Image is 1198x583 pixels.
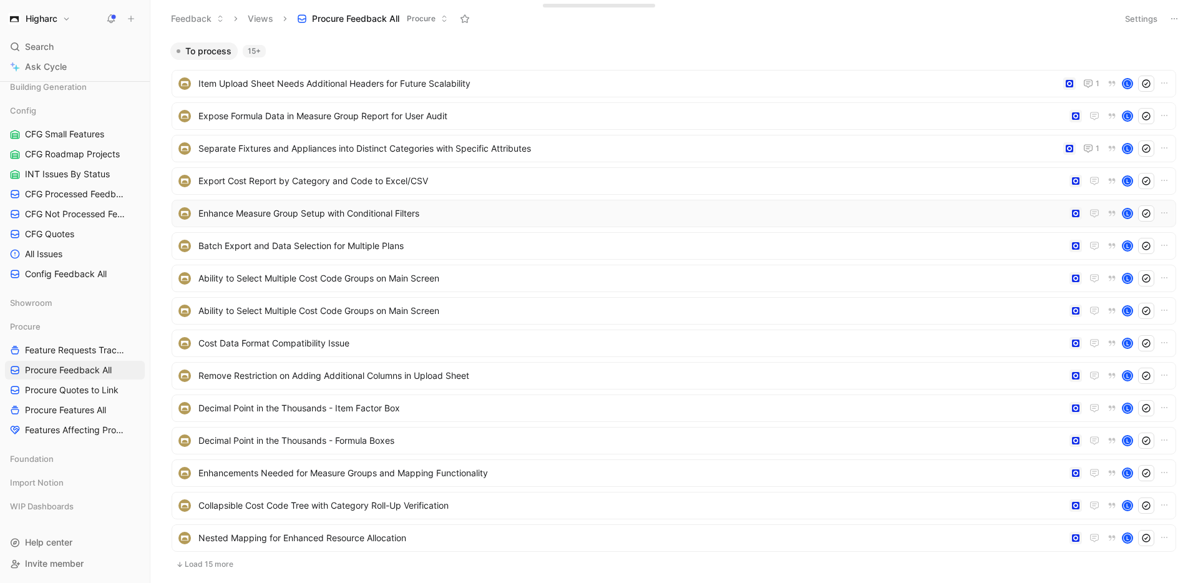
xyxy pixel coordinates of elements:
[10,476,64,489] span: Import Notion
[1123,209,1132,218] div: L
[172,232,1176,260] a: logoBatch Export and Data Selection for Multiple PlansL
[1123,339,1132,348] div: L
[5,449,145,472] div: Foundation
[198,466,1064,481] span: Enhancements Needed for Measure Groups and Mapping Functionality
[5,317,145,439] div: ProcureFeature Requests TrackerProcure Feedback AllProcure Quotes to LinkProcure Features AllFeat...
[178,467,191,479] img: logo
[1096,80,1099,87] span: 1
[5,245,145,263] a: All Issues
[5,101,145,283] div: ConfigCFG Small FeaturesCFG Roadmap ProjectsINT Issues By StatusCFG Processed FeedbackCFG Not Pro...
[1123,144,1132,153] div: L
[172,459,1176,487] a: logoEnhancements Needed for Measure Groups and Mapping FunctionalityL
[25,364,112,376] span: Procure Feedback All
[5,341,145,360] a: Feature Requests Tracker
[1123,274,1132,283] div: L
[25,228,74,240] span: CFG Quotes
[5,125,145,144] a: CFG Small Features
[25,39,54,54] span: Search
[198,303,1064,318] span: Ability to Select Multiple Cost Code Groups on Main Screen
[172,70,1176,97] a: logoItem Upload Sheet Needs Additional Headers for Future Scalability1L
[5,265,145,283] a: Config Feedback All
[25,268,107,280] span: Config Feedback All
[165,9,230,28] button: Feedback
[5,77,145,96] div: Building Generation
[5,421,145,439] a: Features Affecting Procure
[178,305,191,317] img: logo
[198,368,1064,383] span: Remove Restriction on Adding Additional Columns in Upload Sheet
[1081,141,1102,156] button: 1
[10,104,36,117] span: Config
[5,449,145,468] div: Foundation
[1096,145,1099,152] span: 1
[5,57,145,76] a: Ask Cycle
[5,10,74,27] button: HigharcHigharc
[1123,404,1132,413] div: L
[5,401,145,419] a: Procure Features All
[5,361,145,380] a: Procure Feedback All
[198,141,1058,156] span: Separate Fixtures and Appliances into Distinct Categories with Specific Attributes
[1123,242,1132,250] div: L
[10,453,54,465] span: Foundation
[198,401,1064,416] span: Decimal Point in the Thousands - Item Factor Box
[185,45,231,57] span: To process
[178,499,191,512] img: logo
[10,500,74,512] span: WIP Dashboards
[198,238,1064,253] span: Batch Export and Data Selection for Multiple Plans
[5,165,145,184] a: INT Issues By Status
[172,492,1176,519] a: logoCollapsible Cost Code Tree with Category Roll-Up VerificationL
[10,81,87,93] span: Building Generation
[5,473,145,492] div: Import Notion
[1123,469,1132,478] div: L
[178,532,191,544] img: logo
[198,498,1064,513] span: Collapsible Cost Code Tree with Category Roll-Up Verification
[25,537,72,547] span: Help center
[5,497,145,516] div: WIP Dashboards
[172,557,1176,572] button: Load 15 more
[5,77,145,100] div: Building Generation
[5,205,145,223] a: CFG Not Processed Feedback
[1119,10,1163,27] button: Settings
[5,497,145,519] div: WIP Dashboards
[5,381,145,399] a: Procure Quotes to Link
[1123,306,1132,315] div: L
[172,265,1176,292] a: logoAbility to Select Multiple Cost Code Groups on Main ScreenL
[178,272,191,285] img: logo
[178,240,191,252] img: logo
[5,554,145,573] div: Invite member
[25,168,110,180] span: INT Issues By Status
[5,293,145,312] div: Showroom
[178,370,191,382] img: logo
[172,330,1176,357] a: logoCost Data Format Compatibility IssueL
[178,402,191,414] img: logo
[291,9,454,28] button: Procure Feedback AllProcure
[198,271,1064,286] span: Ability to Select Multiple Cost Code Groups on Main Screen
[5,473,145,496] div: Import Notion
[25,344,127,356] span: Feature Requests Tracker
[26,13,57,24] h1: Higharc
[1081,76,1102,91] button: 1
[25,59,67,74] span: Ask Cycle
[8,12,21,25] img: Higharc
[5,185,145,203] a: CFG Processed Feedback
[25,148,120,160] span: CFG Roadmap Projects
[178,337,191,350] img: logo
[5,225,145,243] a: CFG Quotes
[242,9,279,28] button: Views
[407,12,436,25] span: Procure
[1123,371,1132,380] div: L
[172,297,1176,325] a: logoAbility to Select Multiple Cost Code Groups on Main ScreenL
[178,434,191,447] img: logo
[198,336,1064,351] span: Cost Data Format Compatibility Issue
[172,524,1176,552] a: logoNested Mapping for Enhanced Resource AllocationL
[172,427,1176,454] a: logoDecimal Point in the Thousands - Formula BoxesL
[165,42,1182,579] div: To process15+Load 15 more
[172,167,1176,195] a: logoExport Cost Report by Category and Code to Excel/CSVL
[25,248,62,260] span: All Issues
[25,424,128,436] span: Features Affecting Procure
[178,142,191,155] img: logo
[198,174,1064,189] span: Export Cost Report by Category and Code to Excel/CSV
[1123,112,1132,120] div: L
[178,207,191,220] img: logo
[5,293,145,316] div: Showroom
[5,145,145,164] a: CFG Roadmap Projects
